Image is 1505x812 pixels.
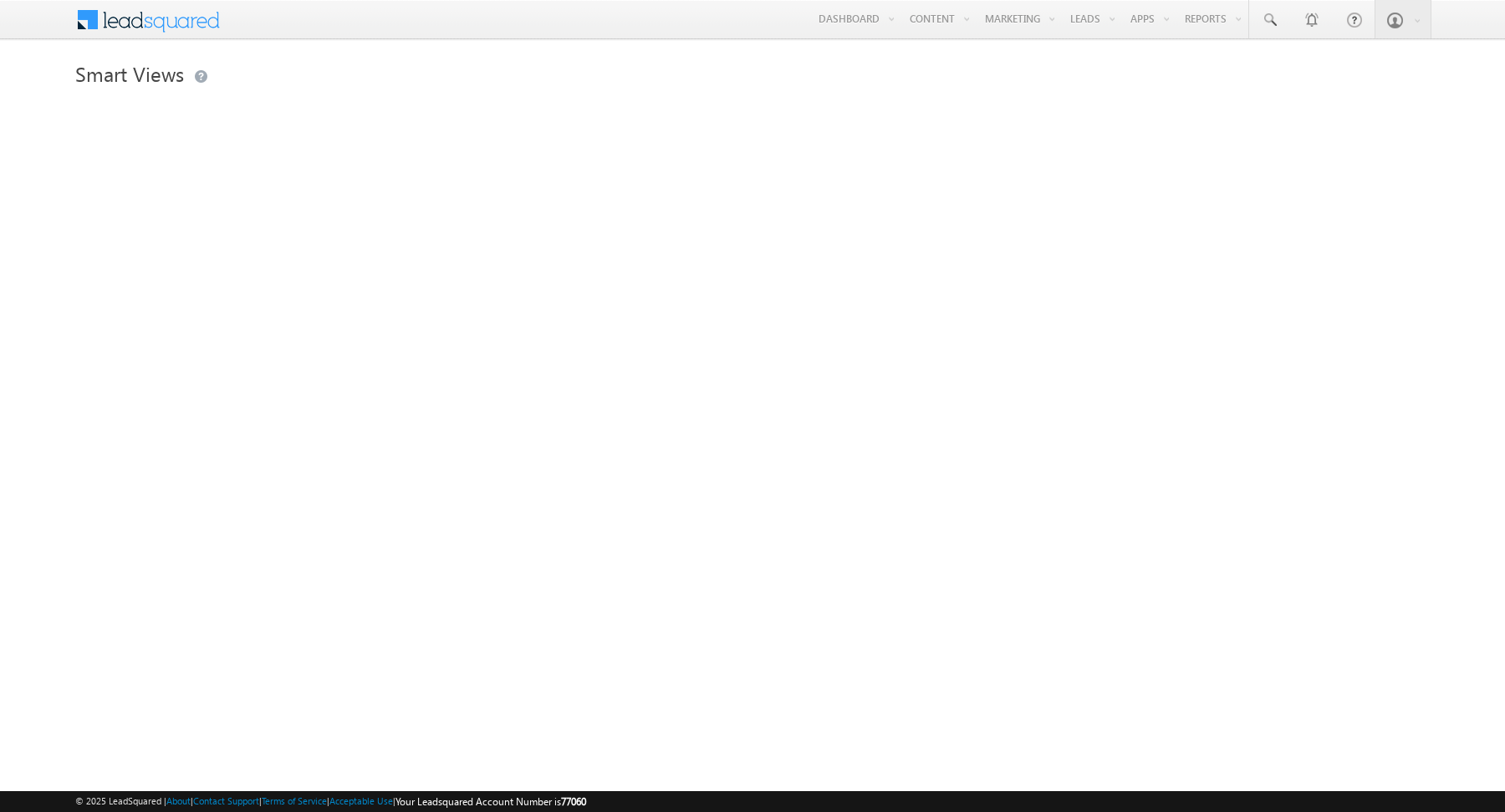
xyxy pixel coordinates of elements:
span: Your Leadsquared Account Number is [395,795,586,808]
a: Contact Support [193,795,259,806]
a: Terms of Service [262,795,327,806]
span: © 2025 LeadSquared | | | | | [75,794,586,809]
a: Acceptable Use [329,795,393,806]
a: About [166,795,191,806]
span: Smart Views [75,60,184,87]
span: 77060 [561,795,586,808]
